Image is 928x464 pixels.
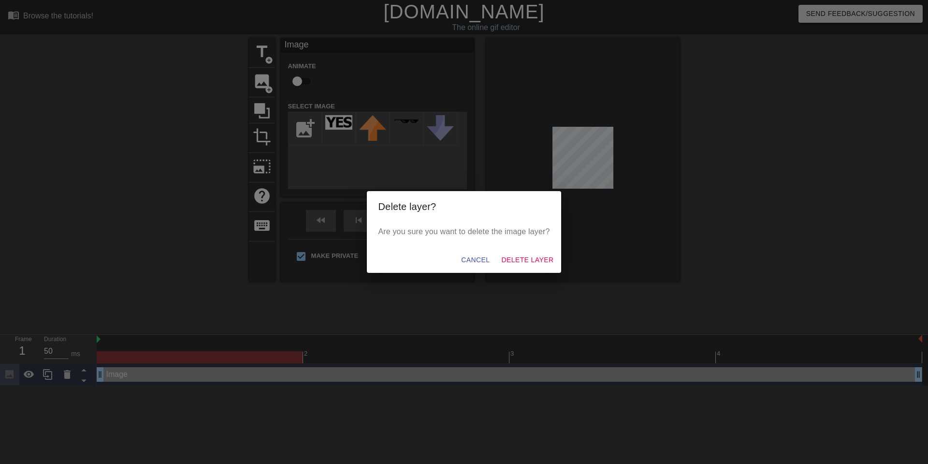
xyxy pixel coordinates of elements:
button: Delete Layer [497,251,557,269]
span: Cancel [461,254,490,266]
span: Delete Layer [501,254,553,266]
h2: Delete layer? [378,199,550,214]
p: Are you sure you want to delete the image layer? [378,226,550,238]
button: Cancel [457,251,493,269]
